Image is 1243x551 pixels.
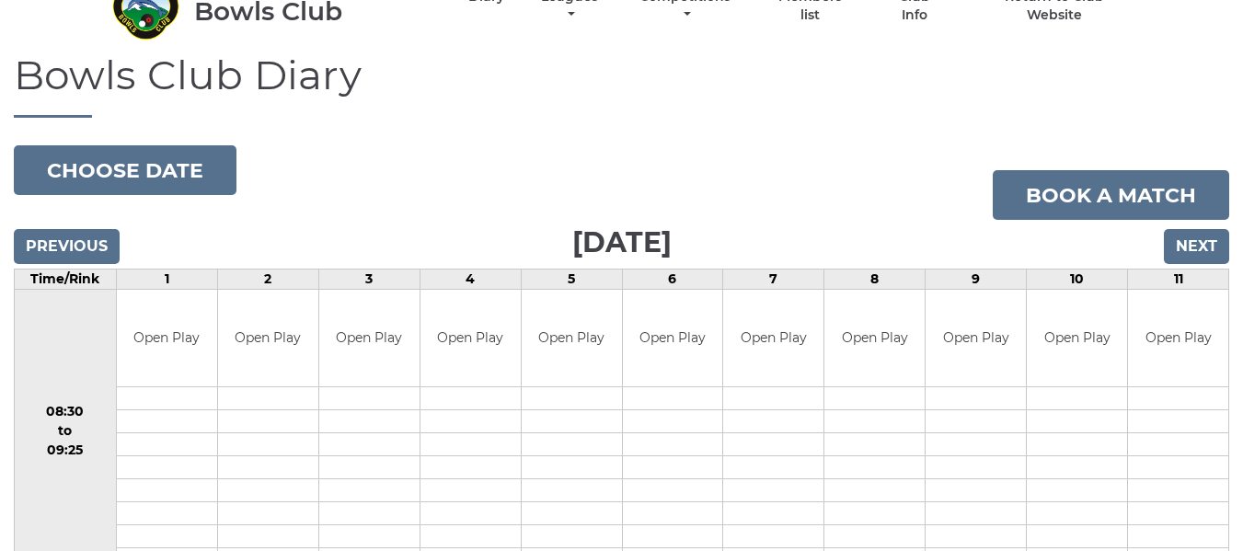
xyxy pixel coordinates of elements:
[318,270,420,290] td: 3
[420,290,521,386] td: Open Play
[420,270,521,290] td: 4
[1128,290,1228,386] td: Open Play
[926,290,1026,386] td: Open Play
[116,270,217,290] td: 1
[1164,229,1229,264] input: Next
[993,170,1229,220] a: Book a match
[117,290,217,386] td: Open Play
[521,270,622,290] td: 5
[217,270,318,290] td: 2
[15,270,117,290] td: Time/Rink
[14,145,236,195] button: Choose date
[723,290,823,386] td: Open Play
[14,52,1229,118] h1: Bowls Club Diary
[522,290,622,386] td: Open Play
[824,270,926,290] td: 8
[623,290,723,386] td: Open Play
[1027,270,1128,290] td: 10
[824,290,925,386] td: Open Play
[926,270,1027,290] td: 9
[723,270,824,290] td: 7
[622,270,723,290] td: 6
[1027,290,1127,386] td: Open Play
[319,290,420,386] td: Open Play
[218,290,318,386] td: Open Play
[14,229,120,264] input: Previous
[1128,270,1229,290] td: 11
